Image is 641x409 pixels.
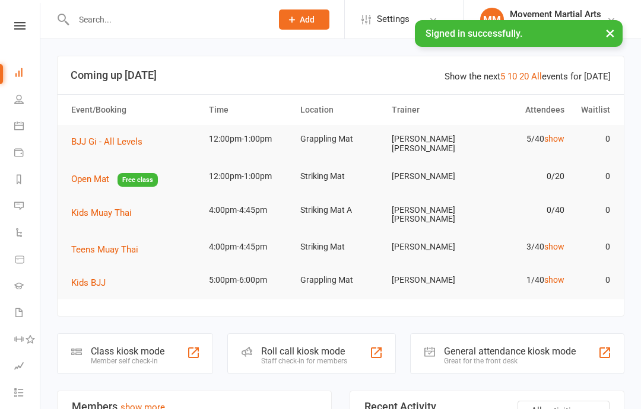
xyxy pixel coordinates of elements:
button: Kids BJJ [71,276,114,290]
td: 5/40 [478,125,569,153]
td: 0 [570,266,615,294]
div: MM [480,8,504,31]
button: × [599,20,621,46]
div: Show the next events for [DATE] [445,69,611,84]
th: Event/Booking [66,95,204,125]
td: [PERSON_NAME] [386,233,478,261]
td: [PERSON_NAME] [PERSON_NAME] [386,125,478,162]
span: Free class [118,173,158,187]
span: Teens Muay Thai [71,244,138,255]
a: Reports [14,167,41,194]
td: Grappling Mat [295,125,386,153]
div: Class kiosk mode [91,346,164,357]
td: 4:00pm-4:45pm [204,233,295,261]
span: Kids BJJ [71,277,106,288]
div: Roll call kiosk mode [261,346,347,357]
a: All [531,71,542,82]
a: show [544,242,564,251]
span: Signed in successfully. [426,28,522,39]
button: Kids Muay Thai [71,206,140,220]
td: 12:00pm-1:00pm [204,125,295,153]
th: Location [295,95,386,125]
span: Kids Muay Thai [71,207,132,218]
span: BJJ Gi - All Levels [71,136,142,147]
th: Waitlist [570,95,615,125]
button: Teens Muay Thai [71,242,147,257]
th: Time [204,95,295,125]
div: Movement Martial arts [510,20,601,30]
td: 0 [570,125,615,153]
td: 4:00pm-4:45pm [204,196,295,224]
span: Add [300,15,315,24]
td: 0/40 [478,196,569,224]
td: 5:00pm-6:00pm [204,266,295,294]
td: [PERSON_NAME] [386,162,478,190]
a: 10 [507,71,517,82]
td: Striking Mat [295,162,386,190]
button: BJJ Gi - All Levels [71,135,151,149]
td: 0 [570,196,615,224]
a: Calendar [14,114,41,140]
td: [PERSON_NAME] [386,266,478,294]
td: Striking Mat [295,233,386,261]
td: 3/40 [478,233,569,261]
div: Great for the front desk [444,357,576,365]
td: [PERSON_NAME] [PERSON_NAME] [386,196,478,234]
th: Trainer [386,95,478,125]
div: Movement Martial Arts [510,9,601,20]
button: Open MatFree class [71,172,158,187]
td: Grappling Mat [295,266,386,294]
a: Payments [14,140,41,167]
a: People [14,87,41,114]
a: Dashboard [14,60,41,87]
h3: Coming up [DATE] [71,69,611,81]
span: Settings [377,6,410,33]
div: Staff check-in for members [261,357,347,365]
th: Attendees [478,95,569,125]
div: General attendance kiosk mode [444,346,576,357]
a: show [544,275,564,285]
input: Search... [70,11,264,28]
td: Striking Mat A [295,196,386,224]
td: 0 [570,233,615,261]
span: Open Mat [71,174,109,184]
a: show [544,134,564,143]
button: Add [279,9,329,30]
td: 0 [570,162,615,190]
td: 1/40 [478,266,569,294]
td: 0/20 [478,162,569,190]
a: Product Sales [14,247,41,274]
div: Member self check-in [91,357,164,365]
a: Assessments [14,354,41,381]
td: 12:00pm-1:00pm [204,162,295,190]
a: 20 [519,71,529,82]
a: 5 [500,71,505,82]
